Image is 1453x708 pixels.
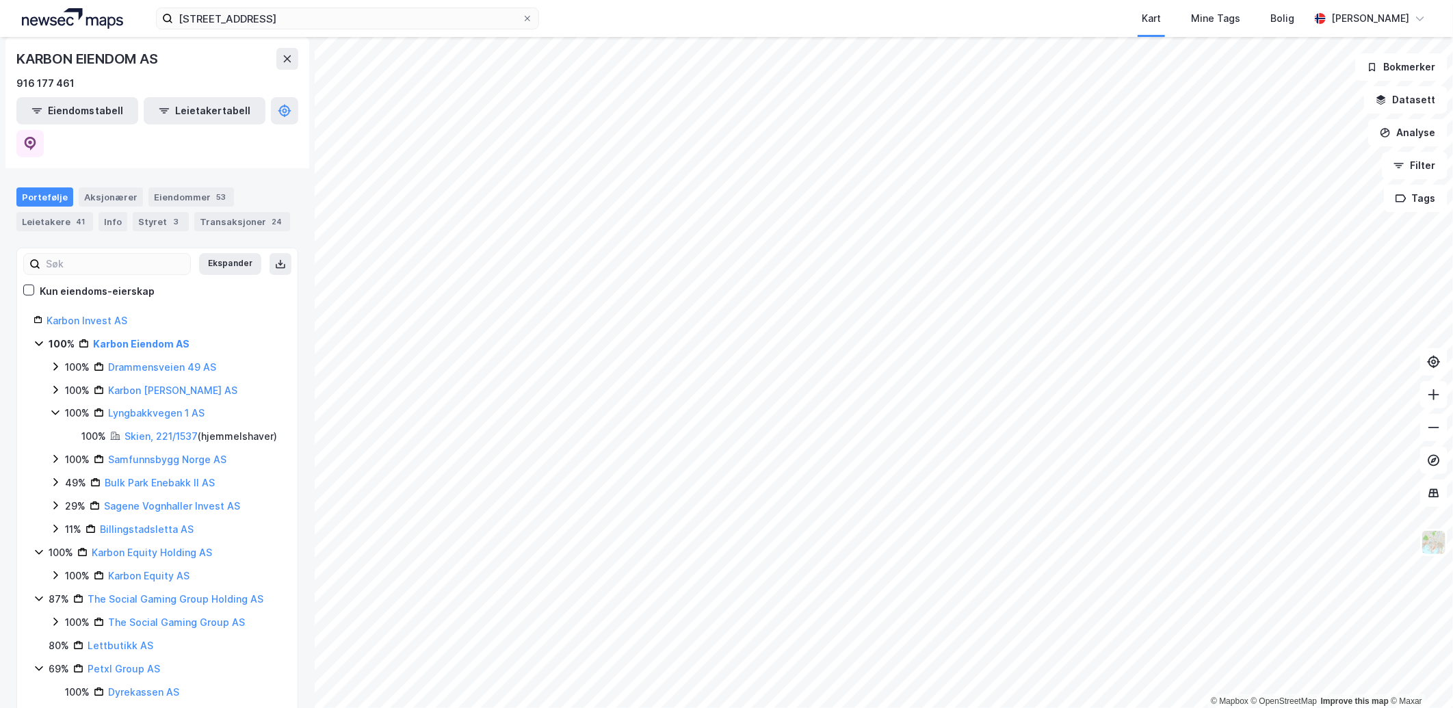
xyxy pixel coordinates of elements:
div: 100% [65,382,90,399]
a: Samfunnsbygg Norge AS [108,454,226,465]
a: OpenStreetMap [1251,696,1318,706]
div: Mine Tags [1191,10,1240,27]
button: Tags [1384,185,1448,212]
a: Improve this map [1321,696,1389,706]
div: 24 [269,215,285,228]
input: Søk på adresse, matrikkel, gårdeiere, leietakere eller personer [173,8,522,29]
div: 53 [213,190,228,204]
a: Dyrekassen AS [108,686,179,698]
div: Kart [1142,10,1161,27]
a: Drammensveien 49 AS [108,361,216,373]
div: ( hjemmelshaver ) [125,428,277,445]
div: 80% [49,638,69,654]
a: Karbon [PERSON_NAME] AS [108,384,237,396]
div: Aksjonærer [79,187,143,207]
button: Ekspander [199,253,261,275]
div: 3 [170,215,183,228]
iframe: Chat Widget [1385,642,1453,708]
div: 100% [65,684,90,700]
div: 916 177 461 [16,75,75,92]
button: Analyse [1368,119,1448,146]
div: KARBON EIENDOM AS [16,48,161,70]
div: 100% [65,405,90,421]
div: 100% [65,568,90,584]
div: 100% [65,359,90,376]
div: 87% [49,591,69,607]
div: Transaksjoner [194,212,290,231]
div: Kun eiendoms-eierskap [40,283,155,300]
a: Lettbutikk AS [88,640,153,651]
div: 100% [65,614,90,631]
a: Karbon Equity Holding AS [92,547,212,558]
a: Karbon Eiendom AS [93,338,189,350]
div: 29% [65,498,86,514]
input: Søk [40,254,190,274]
div: Portefølje [16,187,73,207]
a: Sagene Vognhaller Invest AS [104,500,240,512]
a: Lyngbakkvegen 1 AS [108,407,205,419]
div: Bolig [1270,10,1294,27]
a: The Social Gaming Group AS [108,616,245,628]
div: 100% [49,545,73,561]
div: [PERSON_NAME] [1331,10,1409,27]
div: Eiendommer [148,187,234,207]
div: 100% [49,336,75,352]
button: Datasett [1364,86,1448,114]
div: Info [99,212,127,231]
a: Billingstadsletta AS [100,523,194,535]
a: Petxl Group AS [88,663,160,674]
button: Eiendomstabell [16,97,138,124]
button: Bokmerker [1355,53,1448,81]
div: 11% [65,521,81,538]
div: Styret [133,212,189,231]
button: Leietakertabell [144,97,265,124]
img: Z [1421,529,1447,555]
a: Karbon Equity AS [108,570,189,581]
button: Filter [1382,152,1448,179]
div: 49% [65,475,86,491]
a: The Social Gaming Group Holding AS [88,593,263,605]
div: 41 [73,215,88,228]
a: Skien, 221/1537 [125,430,198,442]
div: 100% [65,451,90,468]
div: Leietakere [16,212,93,231]
img: logo.a4113a55bc3d86da70a041830d287a7e.svg [22,8,123,29]
a: Mapbox [1211,696,1248,706]
div: Kontrollprogram for chat [1385,642,1453,708]
a: Bulk Park Enebakk II AS [105,477,215,488]
div: 100% [81,428,106,445]
div: 69% [49,661,69,677]
a: Karbon Invest AS [47,315,127,326]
